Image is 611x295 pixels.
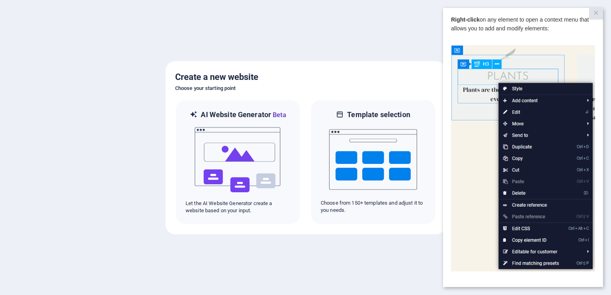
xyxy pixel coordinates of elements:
div: Template selectionChoose from 150+ templates and adjust it to you needs. [310,100,436,225]
p: Let the AI Website Generator create a website based on your input. [186,200,290,214]
img: ai [194,120,282,200]
span: Beta [271,111,286,119]
h6: Choose your starting point [175,84,436,93]
h6: AI Website Generator [201,110,286,120]
p: Choose from 150+ templates and adjust it to you needs. [321,199,425,214]
strong: Right-click [8,8,37,15]
h6: Template selection [347,110,410,120]
span: on any element to open a context menu that allows you to add and modify elements: [8,8,146,24]
div: AI Website GeneratorBetaaiLet the AI Website Generator create a website based on your input. [175,100,301,225]
h5: Create a new website [175,71,436,84]
p: ​ [8,263,152,272]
